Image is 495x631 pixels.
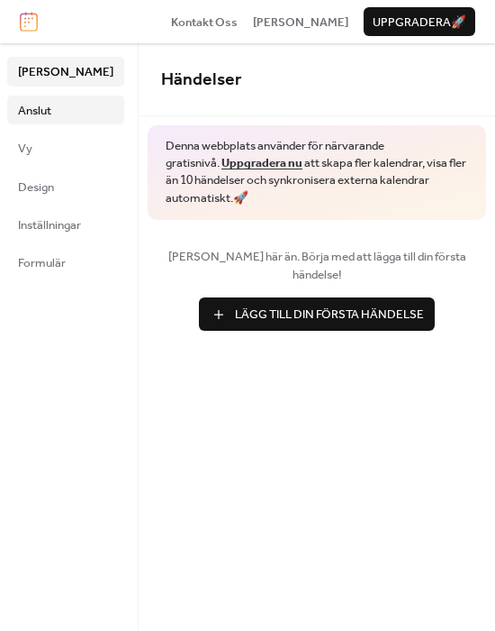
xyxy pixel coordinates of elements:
[161,297,472,330] a: Lägg Till Din Första Händelse
[253,13,348,31] a: [PERSON_NAME]
[171,14,238,32] span: Kontakt Oss
[253,14,348,32] span: [PERSON_NAME]
[7,133,124,162] a: Vy
[161,248,472,285] span: [PERSON_NAME] här än. Börja med att lägga till din första händelse!
[7,57,124,86] a: [PERSON_NAME]
[7,172,124,201] a: Design
[235,306,424,324] span: Lägg Till Din Första Händelse
[166,138,468,206] span: Denna webbplats använder för närvarande gratisnivå. att skapa fler kalendrar, visa fler än 10 hän...
[171,13,238,31] a: Kontakt Oss
[18,254,66,272] span: Formulär
[20,12,38,32] img: logo
[199,297,435,330] button: Lägg Till Din Första Händelse
[364,7,475,36] button: Uppgradera🚀
[18,63,113,81] span: [PERSON_NAME]
[7,96,124,124] a: Anslut
[18,178,54,197] span: Design
[221,151,302,175] a: Uppgradera nu
[7,248,124,277] a: Formulär
[18,102,51,120] span: Anslut
[373,14,466,32] span: Uppgradera 🚀
[18,140,32,158] span: Vy
[7,210,124,239] a: Inställningar
[18,216,81,234] span: Inställningar
[161,63,241,96] span: Händelser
